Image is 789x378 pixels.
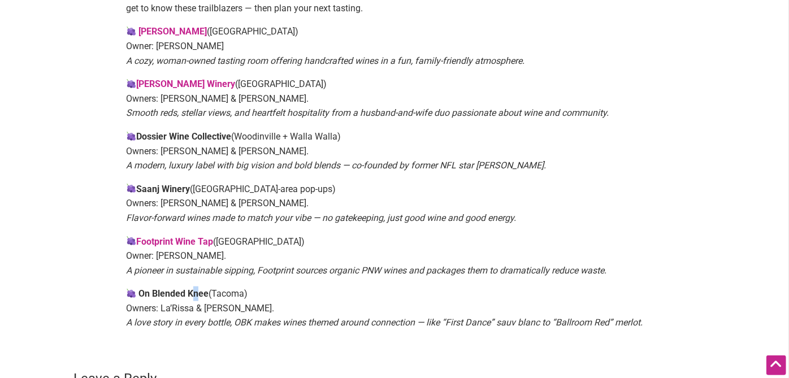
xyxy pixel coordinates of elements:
[126,24,663,68] p: ([GEOGRAPHIC_DATA]) Owner: [PERSON_NAME]
[126,129,663,173] p: (Woodinville + Walla Walla) Owners: [PERSON_NAME] & [PERSON_NAME].
[127,236,136,245] img: 🍇
[126,77,663,120] p: ([GEOGRAPHIC_DATA]) Owners: [PERSON_NAME] & [PERSON_NAME].
[136,236,213,247] a: Footprint Wine Tap
[126,55,524,66] em: A cozy, woman-owned tasting room offering handcrafted wines in a fun, family-friendly atmosphere.
[126,317,643,328] em: A love story in every bottle, OBK makes wines themed around connection — like “First Dance” sauv ...
[127,289,136,298] img: 🍇
[127,27,136,36] img: 🍇
[138,26,207,37] a: [PERSON_NAME]
[127,132,136,141] img: 🍇
[126,234,663,278] p: ([GEOGRAPHIC_DATA]) Owner: [PERSON_NAME].
[127,79,136,88] img: 🍇
[127,184,136,193] img: 🍇
[126,286,663,330] p: (Tacoma) Owners: La’Rissa & [PERSON_NAME].
[126,107,609,118] em: Smooth reds, stellar views, and heartfelt hospitality from a husband-and-wife duo passionate abou...
[766,355,786,375] div: Scroll Back to Top
[136,131,231,142] strong: Dossier Wine Collective
[136,184,190,194] strong: Saanj Winery
[126,265,606,276] em: A pioneer in sustainable sipping, Footprint sources organic PNW wines and packages them to dramat...
[138,288,209,299] strong: On Blended Knee
[136,79,235,89] a: [PERSON_NAME] Winery
[126,160,546,171] em: A modern, luxury label with big vision and bold blends — co-founded by former NFL star [PERSON_NA...
[126,212,516,223] em: Flavor-forward wines made to match your vibe — no gatekeeping, just good wine and good energy.
[126,182,663,225] p: ([GEOGRAPHIC_DATA]-area pop-ups) Owners: [PERSON_NAME] & [PERSON_NAME].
